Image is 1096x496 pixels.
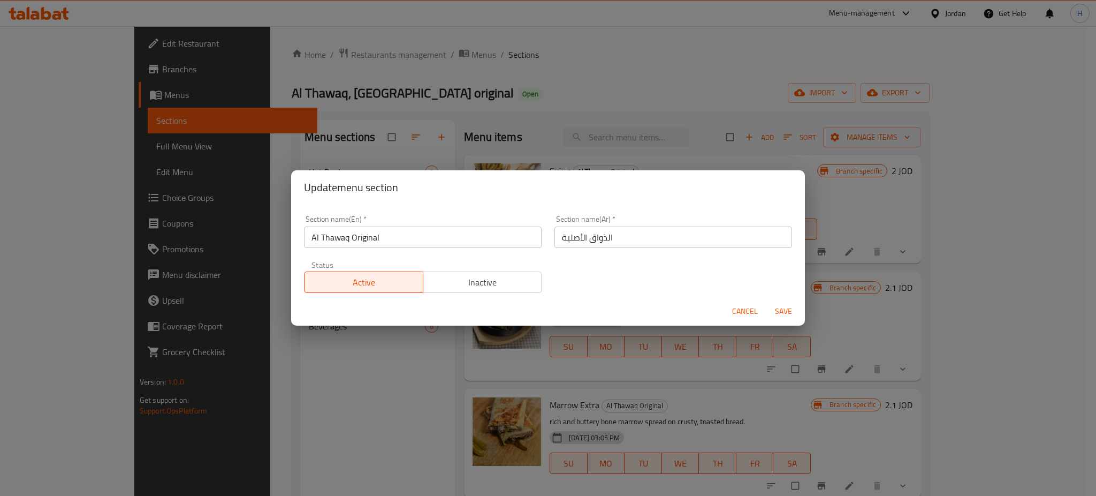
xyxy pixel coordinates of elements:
[309,275,419,290] span: Active
[771,305,796,318] span: Save
[428,275,538,290] span: Inactive
[304,272,423,293] button: Active
[304,179,792,196] h2: Update menu section
[554,227,792,248] input: Please enter section name(ar)
[423,272,542,293] button: Inactive
[732,305,758,318] span: Cancel
[766,302,801,321] button: Save
[728,302,762,321] button: Cancel
[304,227,542,248] input: Please enter section name(en)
